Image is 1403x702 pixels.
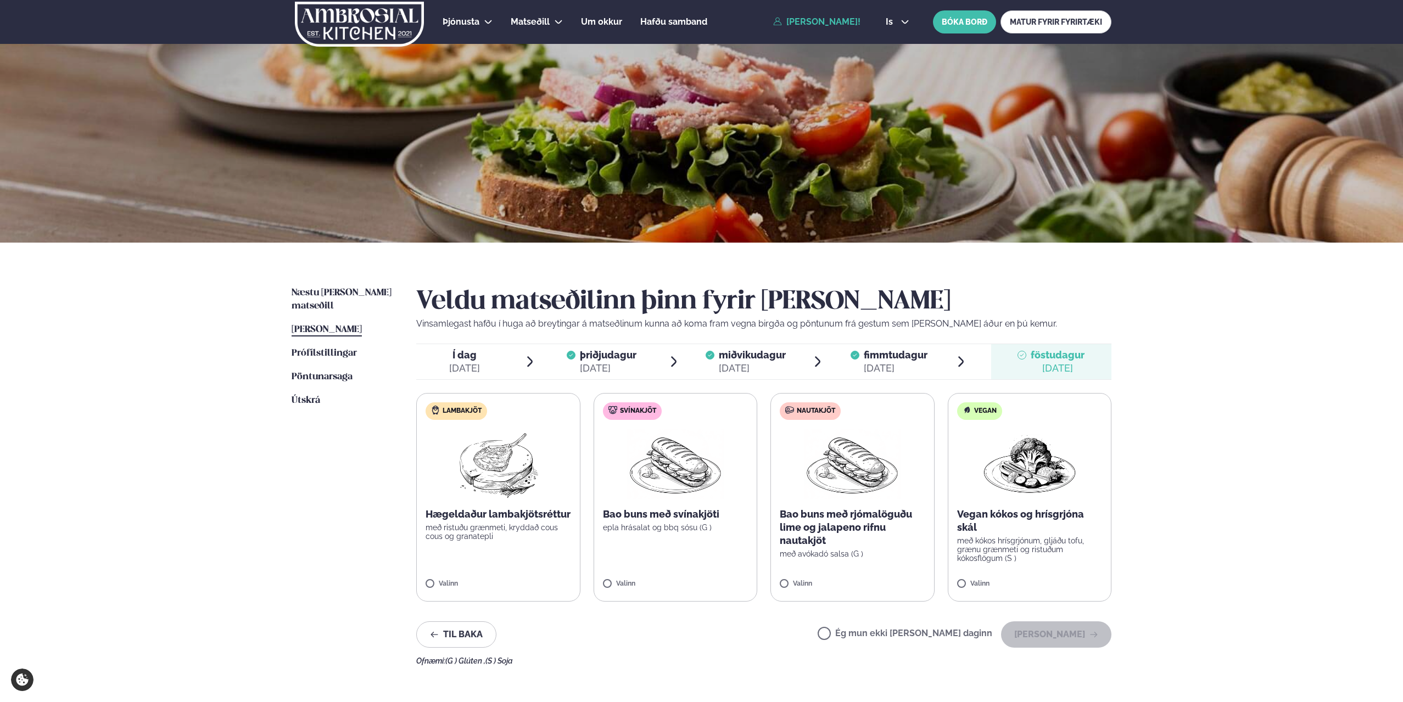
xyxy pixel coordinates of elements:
[426,508,571,521] p: Hægeldaður lambakjötsréttur
[426,523,571,541] p: með ristuðu grænmeti, kryddað cous cous og granatepli
[1031,362,1085,375] div: [DATE]
[449,362,480,375] div: [DATE]
[886,18,896,26] span: is
[292,287,394,313] a: Næstu [PERSON_NAME] matseðill
[11,669,33,691] a: Cookie settings
[773,17,860,27] a: [PERSON_NAME]!
[292,347,357,360] a: Prófílstillingar
[1000,10,1111,33] a: MATUR FYRIR FYRIRTÆKI
[443,15,479,29] a: Þjónusta
[603,508,748,521] p: Bao buns með svínakjöti
[933,10,996,33] button: BÓKA BORÐ
[719,362,786,375] div: [DATE]
[864,349,927,361] span: fimmtudagur
[603,523,748,532] p: epla hrásalat og bbq sósu (G )
[292,349,357,358] span: Prófílstillingar
[416,656,1111,665] div: Ofnæmi:
[581,15,622,29] a: Um okkur
[640,15,707,29] a: Hafðu samband
[780,549,925,558] p: með avókadó salsa (G )
[640,16,707,27] span: Hafðu samband
[511,16,550,27] span: Matseðill
[292,394,320,407] a: Útskrá
[292,323,362,336] a: [PERSON_NAME]
[981,429,1078,499] img: Vegan.png
[294,2,425,47] img: logo
[580,349,636,361] span: þriðjudagur
[443,16,479,27] span: Þjónusta
[877,18,918,26] button: is
[292,370,353,384] a: Pöntunarsaga
[785,406,794,414] img: beef.svg
[1001,621,1111,648] button: [PERSON_NAME]
[780,508,925,547] p: Bao buns með rjómalöguðu lime og jalapeno rifnu nautakjöt
[416,287,1111,317] h2: Veldu matseðilinn þinn fyrir [PERSON_NAME]
[608,406,617,414] img: pork.svg
[719,349,786,361] span: miðvikudagur
[1031,349,1085,361] span: föstudagur
[443,407,482,415] span: Lambakjöt
[450,429,547,499] img: Lamb-Meat.png
[416,317,1111,330] p: Vinsamlegast hafðu í huga að breytingar á matseðlinum kunna að koma fram vegna birgða og pöntunum...
[957,508,1103,534] p: Vegan kókos og hrísgrjóna skál
[292,288,392,311] span: Næstu [PERSON_NAME] matseðill
[580,362,636,375] div: [DATE]
[449,349,480,362] span: Í dag
[974,407,997,415] span: Vegan
[416,621,496,648] button: Til baka
[581,16,622,27] span: Um okkur
[864,362,927,375] div: [DATE]
[963,406,971,414] img: Vegan.svg
[797,407,835,415] span: Nautakjöt
[627,429,724,499] img: Panini.png
[957,536,1103,563] p: með kókos hrísgrjónum, gljáðu tofu, grænu grænmeti og ristuðum kókosflögum (S )
[445,656,485,665] span: (G ) Glúten ,
[431,406,440,414] img: Lamb.svg
[804,429,901,499] img: Panini.png
[511,15,550,29] a: Matseðill
[292,325,362,334] span: [PERSON_NAME]
[292,396,320,405] span: Útskrá
[620,407,656,415] span: Svínakjöt
[292,372,353,381] span: Pöntunarsaga
[485,656,513,665] span: (S ) Soja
